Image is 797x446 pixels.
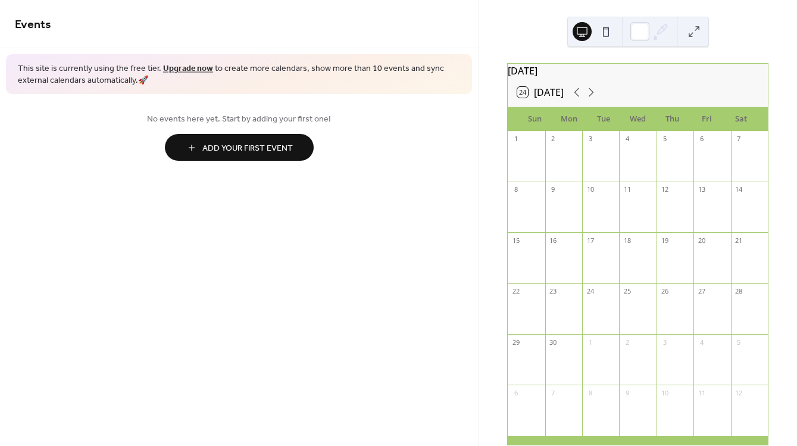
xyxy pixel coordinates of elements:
[511,287,520,296] div: 22
[660,287,669,296] div: 26
[15,134,463,161] a: Add Your First Event
[735,338,743,347] div: 5
[655,107,690,131] div: Thu
[511,236,520,245] div: 15
[18,63,460,86] span: This site is currently using the free tier. to create more calendars, show more than 10 events an...
[549,338,558,347] div: 30
[697,287,706,296] div: 27
[735,388,743,397] div: 12
[621,107,655,131] div: Wed
[513,84,568,101] button: 24[DATE]
[697,185,706,194] div: 13
[660,135,669,144] div: 5
[511,135,520,144] div: 1
[163,61,213,77] a: Upgrade now
[735,287,743,296] div: 28
[586,185,595,194] div: 10
[623,236,632,245] div: 18
[697,338,706,347] div: 4
[202,142,293,155] span: Add Your First Event
[586,287,595,296] div: 24
[586,388,595,397] div: 8
[15,113,463,126] span: No events here yet. Start by adding your first one!
[623,185,632,194] div: 11
[623,287,632,296] div: 25
[660,388,669,397] div: 10
[586,338,595,347] div: 1
[15,13,51,36] span: Events
[508,64,768,78] div: [DATE]
[517,107,552,131] div: Sun
[623,135,632,144] div: 4
[735,236,743,245] div: 21
[549,236,558,245] div: 16
[689,107,724,131] div: Fri
[623,388,632,397] div: 9
[165,134,314,161] button: Add Your First Event
[660,338,669,347] div: 3
[623,338,632,347] div: 2
[735,135,743,144] div: 7
[511,338,520,347] div: 29
[724,107,758,131] div: Sat
[735,185,743,194] div: 14
[697,388,706,397] div: 11
[586,236,595,245] div: 17
[586,135,595,144] div: 3
[549,185,558,194] div: 9
[660,236,669,245] div: 19
[660,185,669,194] div: 12
[697,135,706,144] div: 6
[549,135,558,144] div: 2
[549,388,558,397] div: 7
[552,107,586,131] div: Mon
[586,107,621,131] div: Tue
[511,185,520,194] div: 8
[511,388,520,397] div: 6
[697,236,706,245] div: 20
[549,287,558,296] div: 23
